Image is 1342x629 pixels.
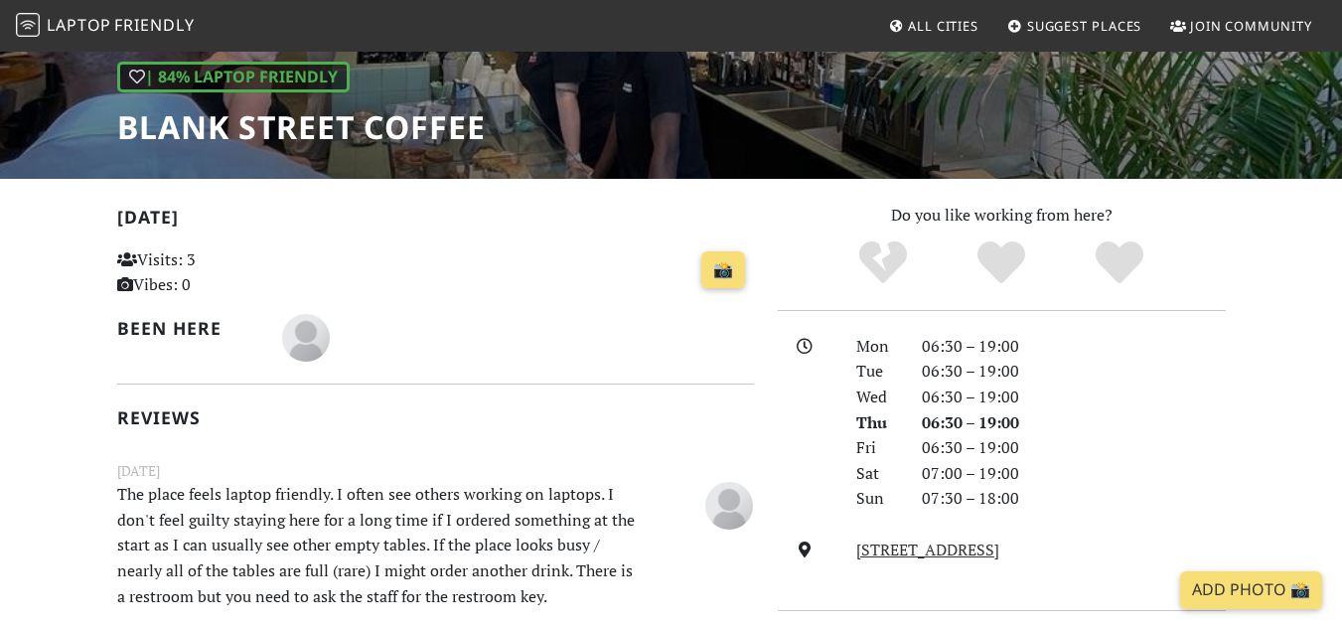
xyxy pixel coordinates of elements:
div: Wed [844,385,910,410]
span: Suggest Places [1027,17,1142,35]
p: The place feels laptop friendly. I often see others working on laptops. I don't feel guilty stayi... [105,482,656,609]
img: LaptopFriendly [16,13,40,37]
p: Visits: 3 Vibes: 0 [117,247,314,298]
div: No [824,238,943,288]
div: Sun [844,486,910,512]
span: Anonymous Jellyfish [282,325,330,347]
h2: [DATE] [117,207,754,236]
p: Do you like working from here? [778,203,1226,229]
a: LaptopFriendly LaptopFriendly [16,9,195,44]
div: Sat [844,461,910,487]
a: Add Photo 📸 [1180,571,1322,609]
h2: Been here [117,318,258,339]
div: Fri [844,435,910,461]
h1: Blank Street Coffee [117,108,486,146]
div: Tue [844,359,910,385]
img: blank-535327c66bd565773addf3077783bbfce4b00ec00e9fd257753287c682c7fa38.png [705,482,753,530]
div: Thu [844,410,910,436]
span: Laptop [47,14,111,36]
h2: Reviews [117,407,754,428]
a: Suggest Places [999,8,1150,44]
a: All Cities [880,8,986,44]
a: [STREET_ADDRESS] [856,539,999,560]
span: Friendly [114,14,194,36]
a: 📸 [701,251,745,289]
span: Join Community [1190,17,1312,35]
div: 06:30 – 19:00 [910,435,1238,461]
span: All Cities [908,17,978,35]
div: 06:30 – 19:00 [910,359,1238,385]
span: Anonymous Jellyfish [705,493,753,515]
div: Definitely! [1060,238,1178,288]
a: Join Community [1162,8,1320,44]
div: 06:30 – 19:00 [910,334,1238,360]
div: 06:30 – 19:00 [910,385,1238,410]
div: 07:00 – 19:00 [910,461,1238,487]
small: [DATE] [105,460,766,482]
div: 06:30 – 19:00 [910,410,1238,436]
img: blank-535327c66bd565773addf3077783bbfce4b00ec00e9fd257753287c682c7fa38.png [282,314,330,362]
div: 07:30 – 18:00 [910,486,1238,512]
div: Yes [943,238,1061,288]
div: | 84% Laptop Friendly [117,62,350,93]
div: Mon [844,334,910,360]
